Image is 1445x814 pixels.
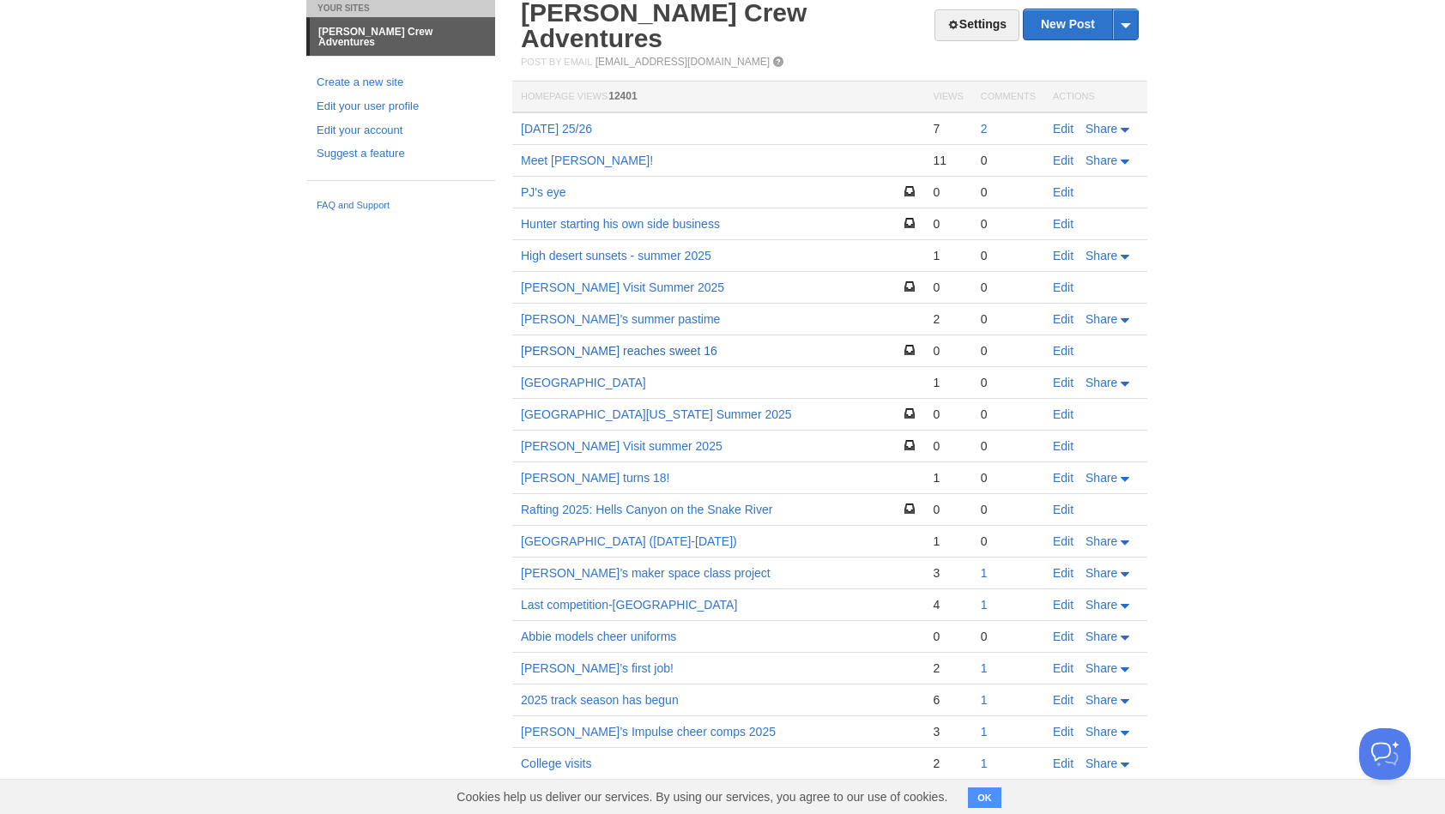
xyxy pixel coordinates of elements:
div: 0 [981,407,1036,422]
a: [PERSON_NAME]’s first job! [521,661,674,675]
div: 1 [933,248,963,263]
a: 2025 track season has begun [521,693,679,707]
span: Share [1085,630,1117,643]
a: Edit [1053,471,1073,485]
span: Share [1085,122,1117,136]
span: Share [1085,154,1117,167]
a: Edit [1053,503,1073,516]
div: 1 [933,534,963,549]
a: College visits [521,757,591,770]
div: 0 [981,438,1036,454]
div: 0 [933,280,963,295]
div: 0 [981,343,1036,359]
a: Last competition-[GEOGRAPHIC_DATA] [521,598,737,612]
a: Edit [1053,280,1073,294]
a: Hunter starting his own side business [521,217,720,231]
div: 0 [981,184,1036,200]
a: 1 [981,725,988,739]
a: Abbie models cheer uniforms [521,630,676,643]
a: New Post [1024,9,1138,39]
a: 1 [981,661,988,675]
span: Share [1085,534,1117,548]
div: 0 [933,502,963,517]
span: Share [1085,312,1117,326]
a: Edit [1053,757,1073,770]
a: [PERSON_NAME] Visit summer 2025 [521,439,722,453]
a: Meet [PERSON_NAME]! [521,154,653,167]
a: Edit [1053,185,1073,199]
span: Post by Email [521,57,592,67]
div: 3 [933,565,963,581]
a: Rafting 2025: Hells Canyon on the Snake River [521,503,772,516]
div: 2 [933,660,963,676]
a: FAQ and Support [317,198,485,214]
th: Actions [1044,81,1147,113]
span: Share [1085,249,1117,262]
a: [PERSON_NAME] turns 18! [521,471,670,485]
div: 3 [933,724,963,739]
div: 0 [933,343,963,359]
a: [GEOGRAPHIC_DATA] [521,376,646,389]
span: Share [1085,725,1117,739]
span: Share [1085,376,1117,389]
a: [GEOGRAPHIC_DATA][US_STATE] Summer 2025 [521,407,792,421]
a: 2 [981,122,988,136]
div: 0 [933,184,963,200]
a: 1 [981,598,988,612]
a: Edit [1053,376,1073,389]
div: 0 [981,534,1036,549]
a: Settings [934,9,1019,41]
a: [PERSON_NAME]’s summer pastime [521,312,720,326]
a: 1 [981,757,988,770]
a: [DATE] 25/26 [521,122,592,136]
a: 1 [981,693,988,707]
span: Share [1085,471,1117,485]
a: Edit [1053,598,1073,612]
a: [PERSON_NAME]’s maker space class project [521,566,771,580]
a: [PERSON_NAME]’s Impulse cheer comps 2025 [521,725,776,739]
a: Edit [1053,344,1073,358]
a: Create a new site [317,74,485,92]
span: Share [1085,757,1117,770]
th: Comments [972,81,1044,113]
div: 7 [933,121,963,136]
span: 12401 [608,90,637,102]
a: PJ's eye [521,185,565,199]
iframe: Help Scout Beacon - Open [1359,728,1411,780]
div: 0 [981,502,1036,517]
div: 0 [981,470,1036,485]
div: 0 [933,438,963,454]
a: Edit [1053,249,1073,262]
a: Edit [1053,217,1073,231]
a: Edit your account [317,122,485,140]
span: Share [1085,661,1117,675]
span: Share [1085,693,1117,707]
a: Edit [1053,566,1073,580]
span: Share [1085,566,1117,580]
a: Edit your user profile [317,98,485,116]
a: Edit [1053,312,1073,326]
div: 0 [933,216,963,232]
div: 0 [933,629,963,644]
span: Cookies help us deliver our services. By using our services, you agree to our use of cookies. [439,780,964,814]
div: 0 [981,629,1036,644]
div: 1 [933,375,963,390]
button: OK [968,787,1001,808]
div: 0 [981,311,1036,327]
a: [PERSON_NAME] reaches sweet 16 [521,344,717,358]
a: Edit [1053,725,1073,739]
div: 2 [933,311,963,327]
a: Edit [1053,630,1073,643]
div: 0 [981,248,1036,263]
div: 0 [981,280,1036,295]
span: Share [1085,598,1117,612]
div: 0 [933,407,963,422]
div: 0 [981,153,1036,168]
a: Suggest a feature [317,145,485,163]
a: Edit [1053,407,1073,421]
a: [EMAIL_ADDRESS][DOMAIN_NAME] [596,56,770,68]
div: 0 [981,375,1036,390]
th: Homepage Views [512,81,924,113]
div: 4 [933,597,963,612]
a: 1 [981,566,988,580]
